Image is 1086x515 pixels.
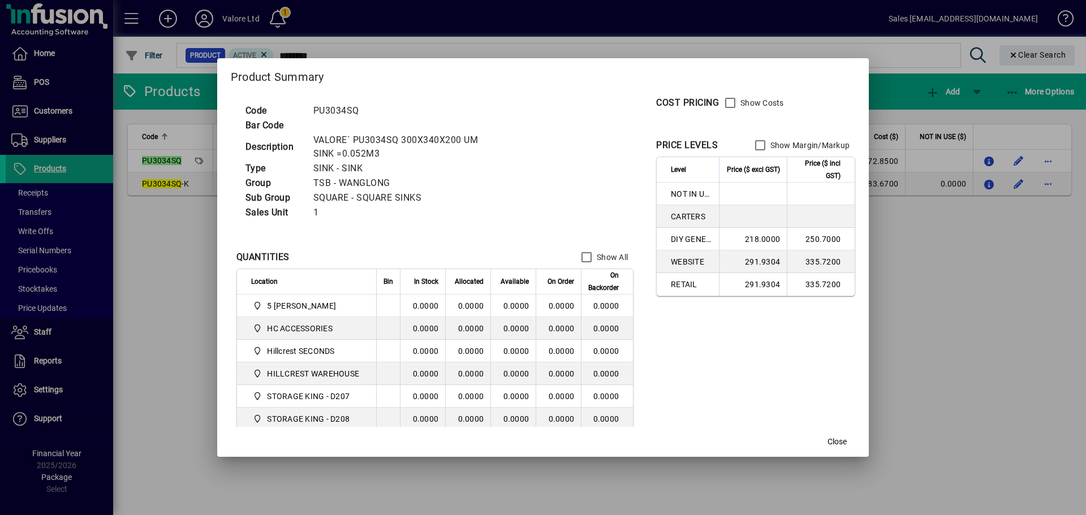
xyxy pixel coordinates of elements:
[267,323,333,334] span: HC ACCESSORIES
[445,408,490,430] td: 0.0000
[490,385,536,408] td: 0.0000
[588,269,619,294] span: On Backorder
[671,188,712,200] span: NOT IN USE
[819,432,855,452] button: Close
[794,157,841,182] span: Price ($ incl GST)
[490,340,536,362] td: 0.0000
[549,301,575,310] span: 0.0000
[787,250,855,273] td: 335.7200
[400,408,445,430] td: 0.0000
[251,390,364,403] span: STORAGE KING - D207
[727,163,780,176] span: Price ($ excl GST)
[400,295,445,317] td: 0.0000
[240,191,308,205] td: Sub Group
[501,275,529,288] span: Available
[267,368,359,379] span: HILLCREST WAREHOUSE
[581,362,633,385] td: 0.0000
[445,385,490,408] td: 0.0000
[656,139,718,152] div: PRICE LEVELS
[251,412,364,426] span: STORAGE KING - D208
[267,391,350,402] span: STORAGE KING - D207
[240,161,308,176] td: Type
[251,322,364,335] span: HC ACCESSORIES
[490,408,536,430] td: 0.0000
[671,163,686,176] span: Level
[719,273,787,296] td: 291.9304
[787,228,855,250] td: 250.7000
[383,275,393,288] span: Bin
[240,118,308,133] td: Bar Code
[267,300,336,311] span: 5 [PERSON_NAME]
[445,295,490,317] td: 0.0000
[251,367,364,380] span: HILLCREST WAREHOUSE
[445,340,490,362] td: 0.0000
[768,140,850,151] label: Show Margin/Markup
[251,344,364,358] span: Hillcrest SECONDS
[490,295,536,317] td: 0.0000
[581,340,633,362] td: 0.0000
[240,103,308,118] td: Code
[671,279,712,290] span: RETAIL
[581,385,633,408] td: 0.0000
[267,413,350,425] span: STORAGE KING - D208
[671,211,712,222] span: CARTERS
[490,362,536,385] td: 0.0000
[719,228,787,250] td: 218.0000
[400,340,445,362] td: 0.0000
[445,317,490,340] td: 0.0000
[787,273,855,296] td: 335.7200
[267,345,334,357] span: Hillcrest SECONDS
[581,408,633,430] td: 0.0000
[308,191,514,205] td: SQUARE - SQUARE SINKS
[251,299,364,313] span: 5 Colombo Hamilton
[445,362,490,385] td: 0.0000
[308,133,514,161] td: VALORE` PU3034SQ 300X340X200 UM SINK =0.052M3
[581,317,633,340] td: 0.0000
[549,369,575,378] span: 0.0000
[400,362,445,385] td: 0.0000
[719,250,787,273] td: 291.9304
[240,205,308,220] td: Sales Unit
[548,275,574,288] span: On Order
[581,295,633,317] td: 0.0000
[671,256,712,267] span: WEBSITE
[828,436,847,448] span: Close
[308,205,514,220] td: 1
[549,392,575,401] span: 0.0000
[308,103,514,118] td: PU3034SQ
[549,414,575,423] span: 0.0000
[400,385,445,408] td: 0.0000
[240,133,308,161] td: Description
[656,96,719,110] div: COST PRICING
[738,97,784,109] label: Show Costs
[671,233,712,245] span: DIY GENERAL
[251,275,278,288] span: Location
[308,176,514,191] td: TSB - WANGLONG
[240,176,308,191] td: Group
[490,317,536,340] td: 0.0000
[414,275,438,288] span: In Stock
[217,58,869,91] h2: Product Summary
[308,161,514,176] td: SINK - SINK
[549,324,575,333] span: 0.0000
[236,250,290,264] div: QUANTITIES
[594,252,628,263] label: Show All
[549,347,575,356] span: 0.0000
[455,275,484,288] span: Allocated
[400,317,445,340] td: 0.0000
